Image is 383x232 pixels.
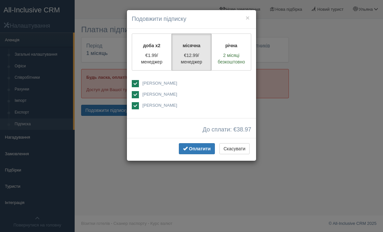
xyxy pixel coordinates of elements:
[142,92,177,97] span: [PERSON_NAME]
[216,52,247,65] p: 2 місяці безкоштовно
[189,146,211,151] span: Оплатити
[216,42,247,49] p: річна
[142,103,177,108] span: [PERSON_NAME]
[136,52,167,65] p: €1.99/менеджер
[179,143,215,154] button: Оплатити
[246,14,250,21] button: ×
[219,143,250,154] button: Скасувати
[142,81,177,86] span: [PERSON_NAME]
[176,42,207,49] p: місячна
[237,126,251,133] span: 38.97
[136,42,167,49] p: доба x2
[176,52,207,65] p: €12.99/менеджер
[132,15,251,23] h4: Подовжити підписку
[203,127,251,133] span: До сплати: €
